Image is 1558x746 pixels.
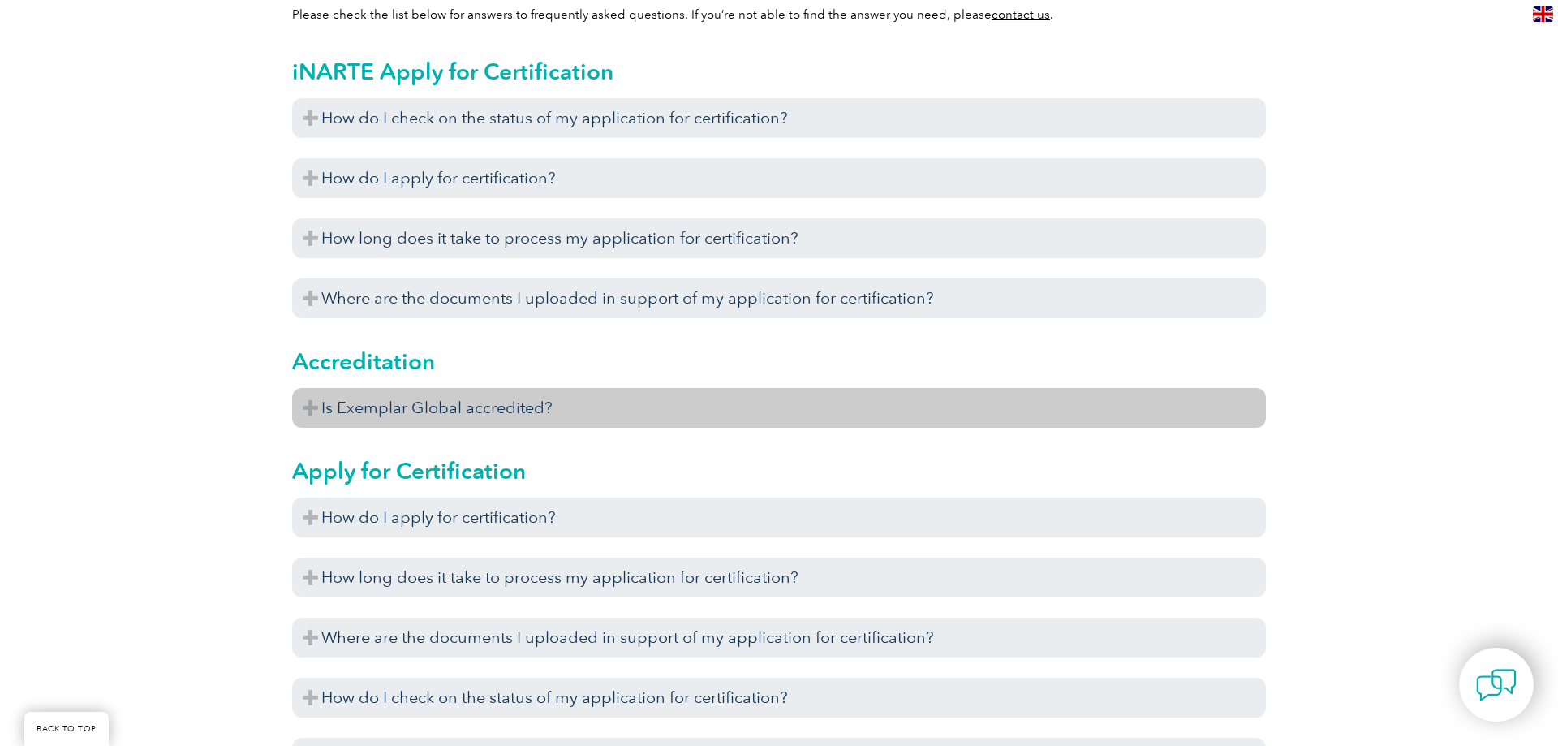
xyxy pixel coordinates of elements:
[1533,6,1553,22] img: en
[1476,665,1517,705] img: contact-chat.png
[292,158,1266,198] h3: How do I apply for certification?
[292,278,1266,318] h3: Where are the documents I uploaded in support of my application for certification?
[292,6,1266,24] p: Please check the list below for answers to frequently asked questions. If you’re not able to find...
[292,678,1266,718] h3: How do I check on the status of my application for certification?
[292,618,1266,658] h3: Where are the documents I uploaded in support of my application for certification?
[292,58,1266,84] h2: iNARTE Apply for Certification
[292,98,1266,138] h3: How do I check on the status of my application for certification?
[292,458,1266,484] h2: Apply for Certification
[292,498,1266,537] h3: How do I apply for certification?
[292,348,1266,374] h2: Accreditation
[292,558,1266,597] h3: How long does it take to process my application for certification?
[292,218,1266,258] h3: How long does it take to process my application for certification?
[992,7,1050,22] a: contact us
[24,712,109,746] a: BACK TO TOP
[292,388,1266,428] h3: Is Exemplar Global accredited?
